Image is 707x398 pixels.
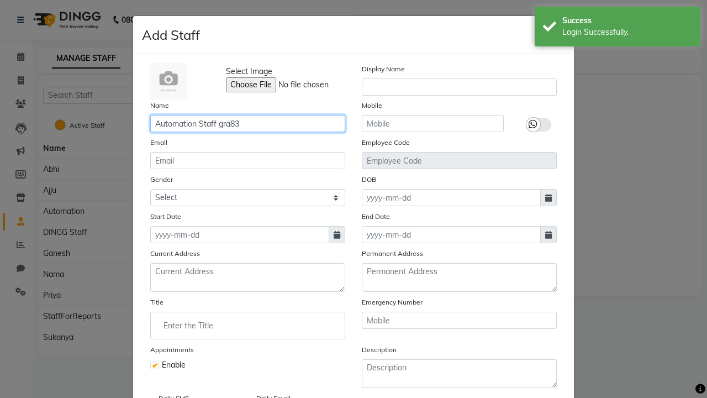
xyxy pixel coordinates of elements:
[362,297,423,307] label: Emergency Number
[362,138,410,148] label: Employee Code
[150,63,187,99] img: Cinque Terre
[226,77,376,92] input: Select Image
[150,152,345,169] input: Email
[362,249,423,259] label: Permanent Address
[150,345,194,355] label: Appointments
[150,138,167,148] label: Email
[362,152,557,169] input: Employee Code
[562,15,692,27] div: Success
[150,249,200,259] label: Current Address
[150,297,163,307] label: Title
[562,27,692,38] div: Login Successfully.
[142,25,200,45] h4: Add Staff
[362,345,397,355] label: Description
[362,226,541,243] input: yyyy-mm-dd
[150,175,173,185] label: Gender
[362,175,376,185] label: DOB
[150,226,329,243] input: yyyy-mm-dd
[362,64,405,74] label: Display Name
[226,66,272,77] span: Select Image
[150,115,345,132] input: Name
[150,101,169,111] label: Name
[362,212,390,222] label: End Date
[362,189,541,206] input: yyyy-mm-dd
[155,315,340,337] input: Enter the Title
[162,359,186,371] span: Enable
[362,115,504,132] input: Mobile
[362,312,557,329] input: Mobile
[362,101,382,111] label: Mobile
[150,212,181,222] label: Start Date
